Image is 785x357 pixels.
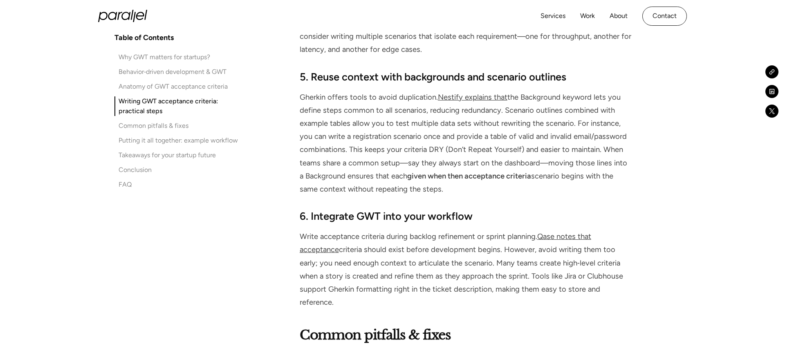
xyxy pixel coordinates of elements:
a: Takeaways for your startup future [114,150,244,160]
a: Work [580,10,595,22]
a: Behavior‑driven development & GWT [114,67,244,77]
a: Conclusion [114,165,244,175]
h4: Table of Contents [114,33,174,42]
div: Writing GWT acceptance criteria: practical steps [119,96,244,116]
div: Why GWT matters for startups? [119,52,210,62]
a: Anatomy of GWT acceptance criteria [114,82,244,91]
div: Behavior‑driven development & GWT [119,67,227,77]
div: Putting it all together: example workflow [119,136,238,145]
a: Nestify explains that [438,93,507,102]
div: Common pitfalls & fixes [119,121,188,131]
a: Services [541,10,565,22]
a: Why GWT matters for startups? [114,52,244,62]
a: FAQ [114,180,244,190]
a: home [98,10,147,22]
div: Takeaways for your startup future [119,150,216,160]
strong: given when then acceptance criteria [407,172,531,181]
div: Anatomy of GWT acceptance criteria [119,82,228,91]
div: Conclusion [119,165,152,175]
strong: Common pitfalls & fixes [300,327,451,343]
p: Gherkin offers tools to avoid duplication. the Background keyword lets you define steps common to... [300,91,632,196]
p: Write acceptance criteria during backlog refinement or sprint planning. criteria should exist bef... [300,230,632,309]
a: Common pitfalls & fixes [114,121,244,131]
a: Putting it all together: example workflow [114,136,244,145]
a: About [610,10,628,22]
a: Contact [642,7,687,26]
a: Writing GWT acceptance criteria: practical steps [114,96,244,116]
strong: 6. Integrate GWT into your workflow [300,210,473,222]
strong: 5. Reuse context with backgrounds and scenario outlines [300,71,566,83]
div: FAQ [119,180,132,190]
